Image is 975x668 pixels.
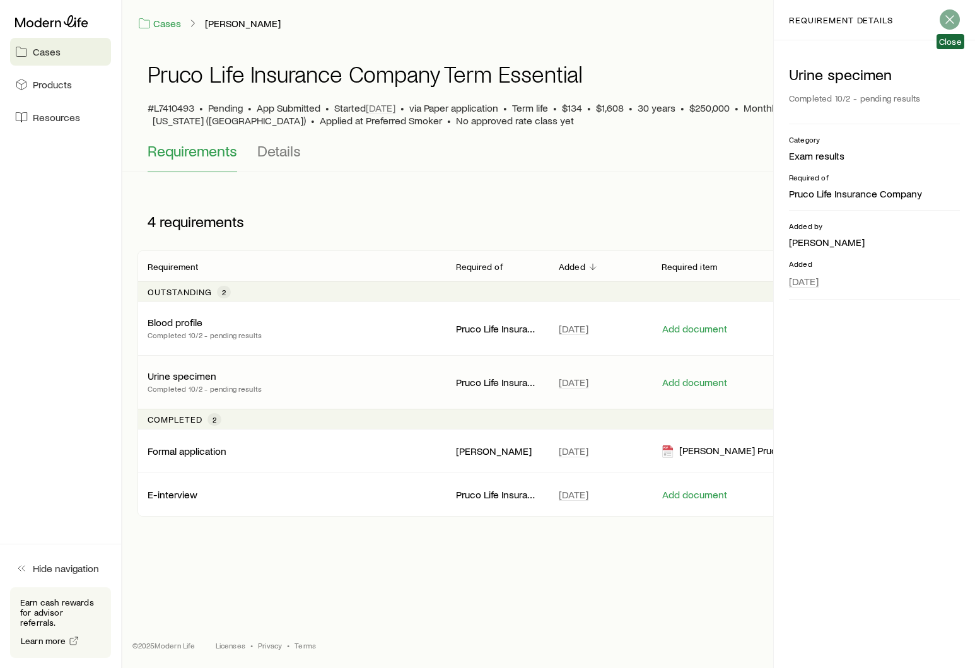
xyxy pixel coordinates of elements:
[295,640,316,650] a: Terms
[148,213,156,230] span: 4
[447,114,451,127] span: •
[503,102,507,114] span: •
[680,102,684,114] span: •
[559,322,588,335] span: [DATE]
[148,316,202,329] p: Blood profile
[204,18,281,30] a: [PERSON_NAME]
[148,142,237,160] span: Requirements
[257,102,320,114] span: App Submitted
[735,102,739,114] span: •
[456,376,539,389] p: Pruco Life Insurance Company
[662,262,717,272] p: Required item
[559,488,588,501] span: [DATE]
[562,102,582,114] span: $134
[366,102,395,114] span: [DATE]
[10,103,111,131] a: Resources
[629,102,633,114] span: •
[334,102,395,114] p: Started
[153,114,306,127] span: [US_STATE] ([GEOGRAPHIC_DATA])
[789,172,960,182] p: Required of
[148,382,262,395] p: Completed 10/2 - pending results
[148,488,197,501] p: E-interview
[148,287,212,297] p: Outstanding
[596,102,624,114] span: $1,608
[10,71,111,98] a: Products
[160,213,244,230] span: requirements
[33,45,61,58] span: Cases
[33,562,99,575] span: Hide navigation
[512,102,548,114] span: Term life
[662,377,728,389] button: Add document
[10,38,111,66] a: Cases
[662,444,796,459] div: [PERSON_NAME] Prudential Xpress App - [GEOGRAPHIC_DATA]
[20,597,101,628] p: Earn cash rewards for advisor referrals.
[320,114,442,127] span: Applied at Preferred Smoker
[208,102,243,114] p: Pending
[216,640,245,650] a: Licenses
[311,114,315,127] span: •
[148,102,194,114] span: #L7410493
[587,102,591,114] span: •
[287,640,289,650] span: •
[10,587,111,658] div: Earn cash rewards for advisor referrals.Learn more
[789,187,960,200] p: Pruco Life Insurance Company
[132,640,196,650] p: © 2025 Modern Life
[456,322,539,335] p: Pruco Life Insurance Company
[939,37,962,47] span: Close
[456,114,574,127] span: No approved rate class yet
[553,102,557,114] span: •
[789,134,960,144] p: Category
[33,78,72,91] span: Products
[248,102,252,114] span: •
[456,262,503,272] p: Required of
[744,102,811,114] span: Monthly payout
[559,376,588,389] span: [DATE]
[409,102,498,114] span: via Paper application
[148,329,262,341] p: Completed 10/2 - pending results
[662,323,728,335] button: Add document
[789,275,819,288] span: [DATE]
[250,640,253,650] span: •
[258,640,282,650] a: Privacy
[148,61,583,86] h1: Pruco Life Insurance Company Term Essential
[148,370,216,382] p: Urine specimen
[21,636,66,645] span: Learn more
[148,262,198,272] p: Requirement
[148,142,950,172] div: Application details tabs
[638,102,675,114] span: 30 years
[559,262,585,272] p: Added
[222,287,226,297] span: 2
[33,111,80,124] span: Resources
[789,236,960,249] p: [PERSON_NAME]
[789,259,960,269] p: Added
[789,88,960,108] div: Completed 10/2 - pending results
[213,414,216,425] span: 2
[789,15,893,25] p: requirement details
[559,445,588,457] span: [DATE]
[325,102,329,114] span: •
[789,66,960,83] p: Urine specimen
[456,445,539,457] p: [PERSON_NAME]
[400,102,404,114] span: •
[456,488,539,501] p: Pruco Life Insurance Company
[789,221,960,231] p: Added by
[257,142,301,160] span: Details
[148,445,226,457] p: Formal application
[689,102,730,114] span: $250,000
[148,414,202,425] p: Completed
[662,489,728,501] button: Add document
[789,149,960,162] p: Exam results
[199,102,203,114] span: •
[10,554,111,582] button: Hide navigation
[137,16,182,31] a: Cases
